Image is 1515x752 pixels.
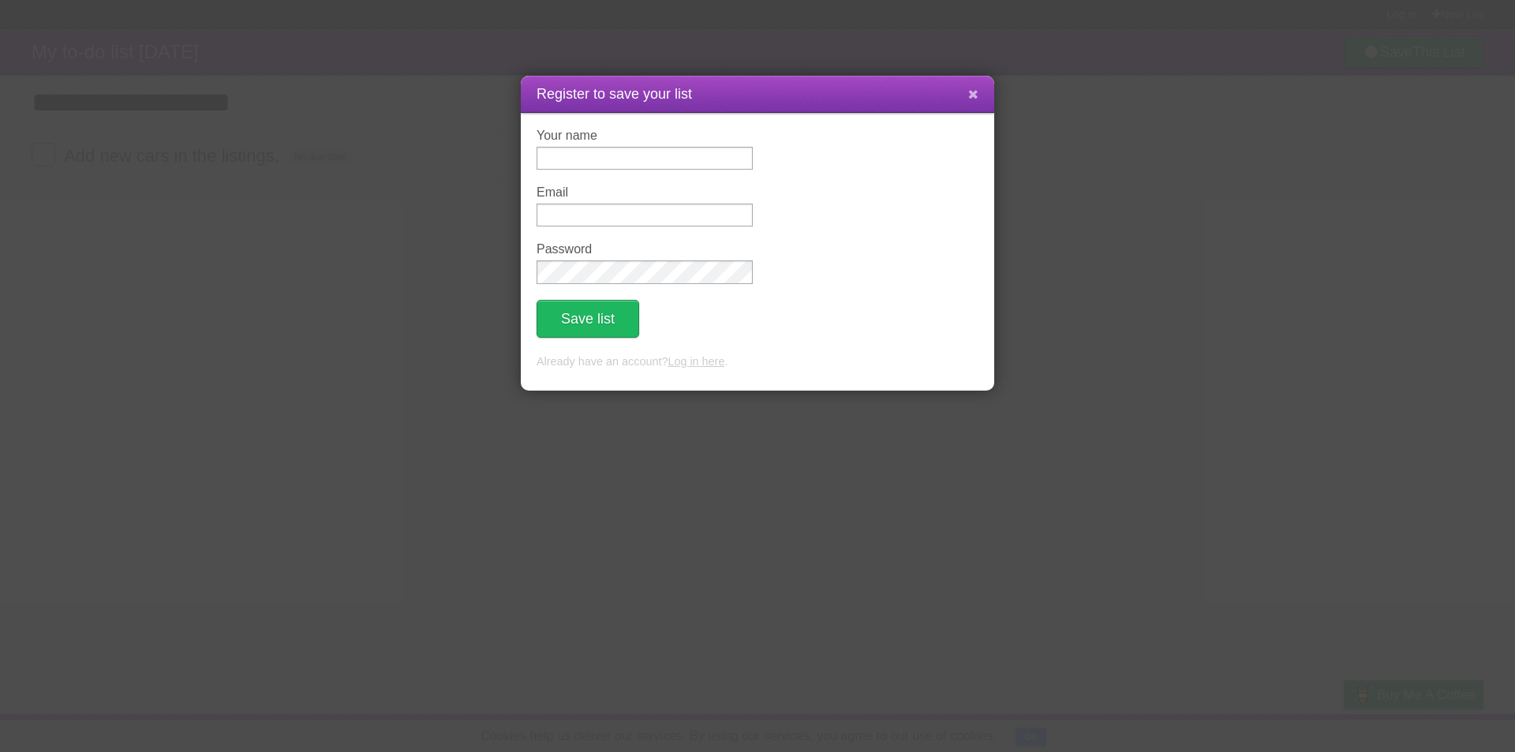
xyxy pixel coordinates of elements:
p: Already have an account? . [537,354,978,371]
label: Your name [537,129,753,143]
h1: Register to save your list [537,84,978,105]
label: Password [537,242,753,256]
button: Save list [537,300,639,338]
label: Email [537,185,753,200]
a: Log in here [668,355,724,368]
